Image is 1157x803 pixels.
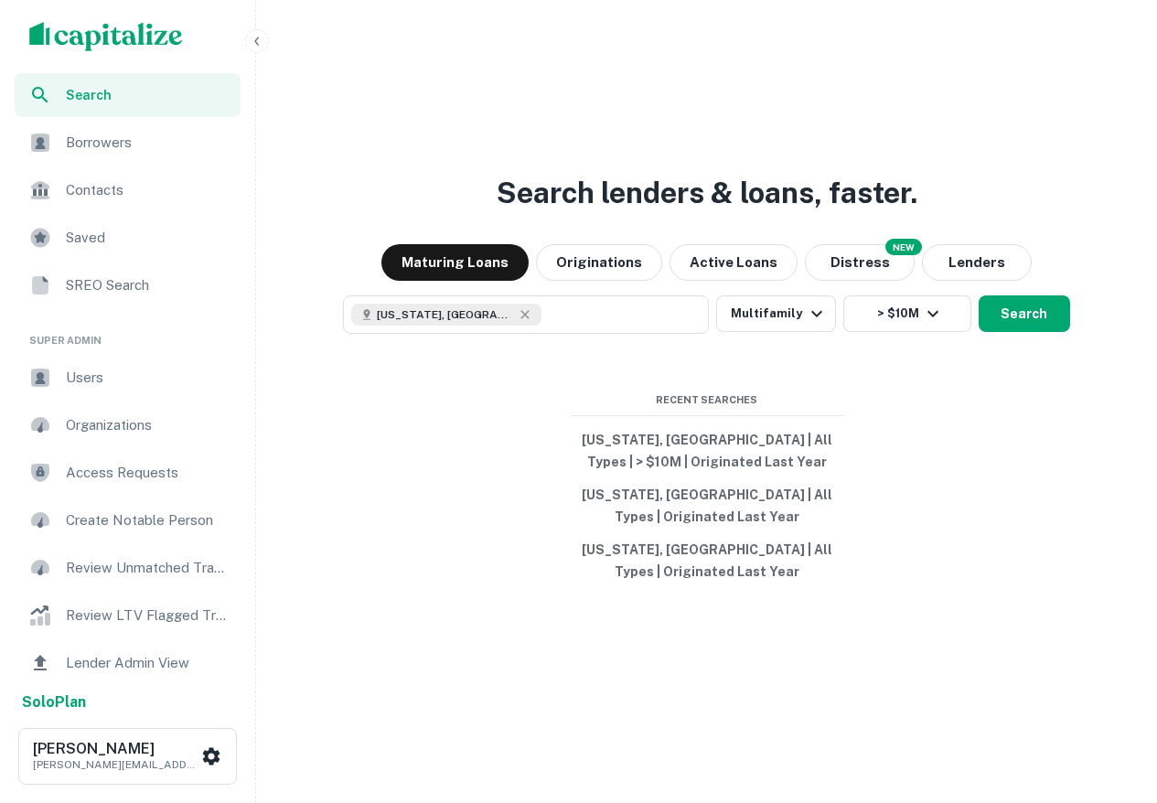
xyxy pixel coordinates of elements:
[66,414,230,436] span: Organizations
[66,227,230,249] span: Saved
[381,244,529,281] button: Maturing Loans
[33,756,198,773] p: [PERSON_NAME][EMAIL_ADDRESS][DOMAIN_NAME]
[343,295,709,334] button: [US_STATE], [GEOGRAPHIC_DATA]
[22,691,86,713] a: SoloPlan
[570,392,844,408] span: Recent Searches
[15,73,241,117] a: Search
[843,295,971,332] button: > $10M
[66,652,230,674] span: Lender Admin View
[22,693,86,711] strong: Solo Plan
[15,311,241,356] li: Super Admin
[716,295,835,332] button: Multifamily
[66,85,230,105] span: Search
[66,274,230,296] span: SREO Search
[66,509,230,531] span: Create Notable Person
[66,557,230,579] span: Review Unmatched Transactions
[15,356,241,400] a: Users
[536,244,662,281] button: Originations
[570,478,844,533] button: [US_STATE], [GEOGRAPHIC_DATA] | All Types | Originated Last Year
[15,451,241,495] a: Access Requests
[15,594,241,637] a: Review LTV Flagged Transactions
[885,239,922,255] div: NEW
[66,462,230,484] span: Access Requests
[15,403,241,447] a: Organizations
[15,546,241,590] a: Review Unmatched Transactions
[66,605,230,626] span: Review LTV Flagged Transactions
[15,121,241,165] a: Borrowers
[497,171,917,215] h3: Search lenders & loans, faster.
[15,498,241,542] a: Create Notable Person
[670,244,798,281] button: Active Loans
[570,423,844,478] button: [US_STATE], [GEOGRAPHIC_DATA] | All Types | > $10M | Originated Last Year
[377,306,514,323] span: [US_STATE], [GEOGRAPHIC_DATA]
[29,22,183,51] img: capitalize-logo.png
[570,533,844,588] button: [US_STATE], [GEOGRAPHIC_DATA] | All Types | Originated Last Year
[1066,657,1157,744] iframe: Chat Widget
[66,179,230,201] span: Contacts
[66,132,230,154] span: Borrowers
[18,728,237,785] button: [PERSON_NAME][PERSON_NAME][EMAIL_ADDRESS][DOMAIN_NAME]
[33,742,198,756] h6: [PERSON_NAME]
[979,295,1070,332] button: Search
[922,244,1032,281] button: Lenders
[15,641,241,685] a: Lender Admin View
[15,263,241,307] a: SREO Search
[15,168,241,212] a: Contacts
[15,216,241,260] a: Saved
[66,367,230,389] span: Users
[805,244,915,281] button: Search distressed loans with lien and other non-mortgage details.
